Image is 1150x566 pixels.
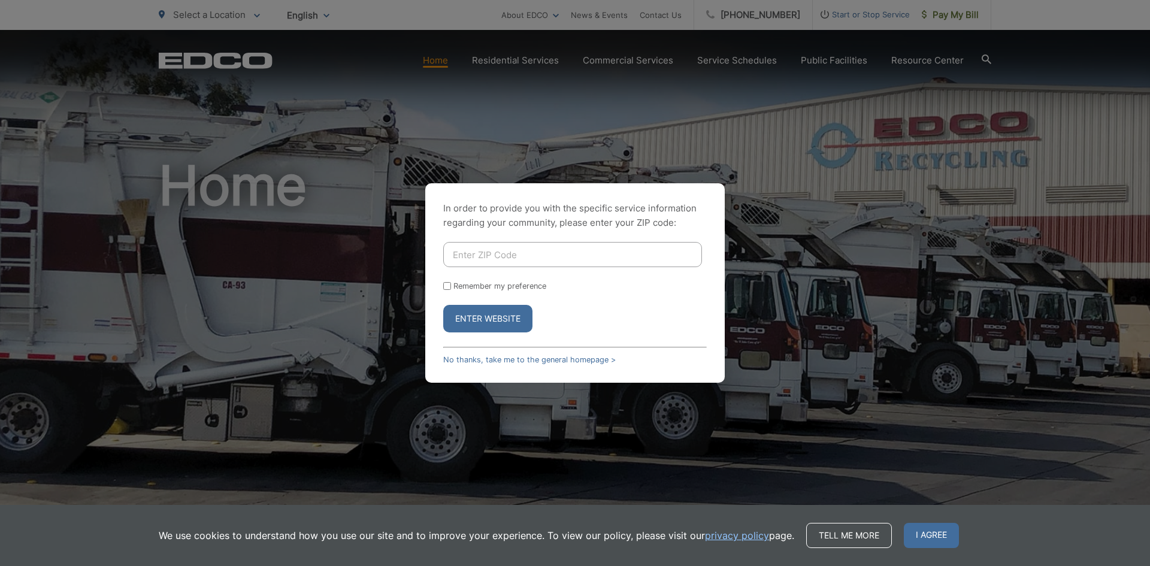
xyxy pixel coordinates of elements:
[443,305,532,332] button: Enter Website
[159,528,794,543] p: We use cookies to understand how you use our site and to improve your experience. To view our pol...
[443,201,707,230] p: In order to provide you with the specific service information regarding your community, please en...
[443,355,616,364] a: No thanks, take me to the general homepage >
[806,523,892,548] a: Tell me more
[453,282,546,290] label: Remember my preference
[443,242,702,267] input: Enter ZIP Code
[705,528,769,543] a: privacy policy
[904,523,959,548] span: I agree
